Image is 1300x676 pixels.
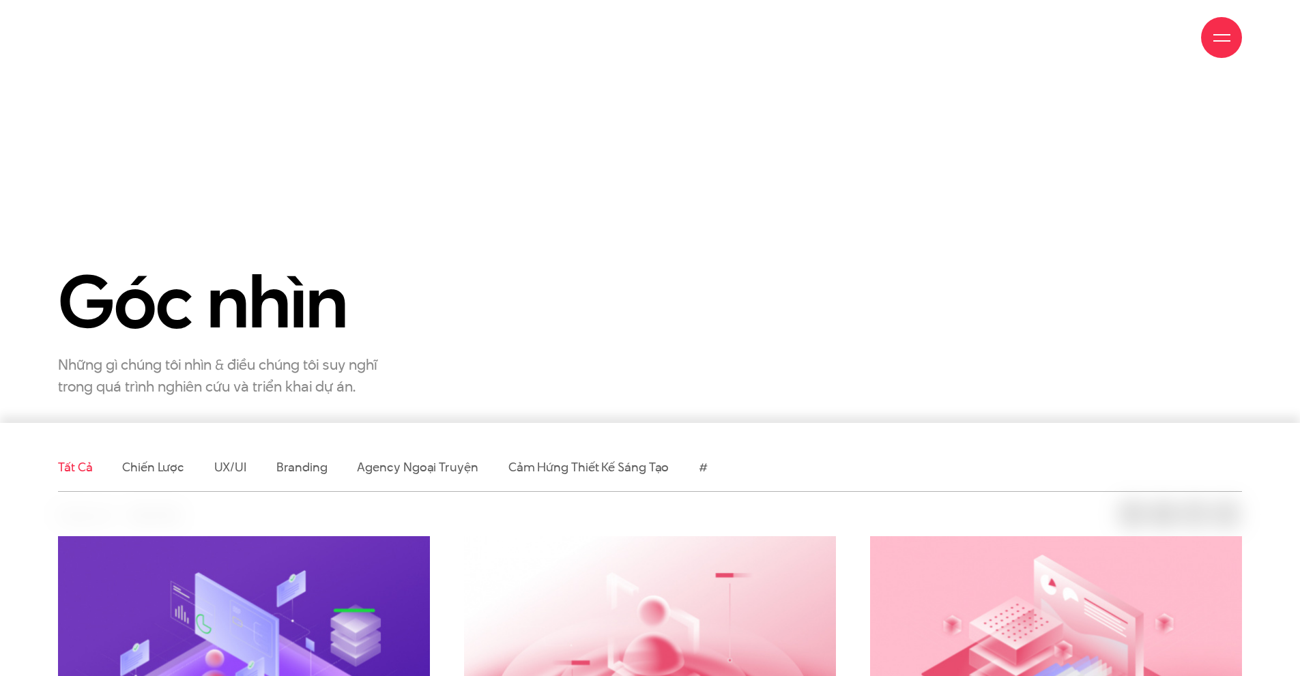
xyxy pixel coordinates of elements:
[357,458,478,475] a: Agency ngoại truyện
[58,458,92,475] a: Tất cả
[508,458,669,475] a: Cảm hứng thiết kế sáng tạo
[699,458,708,475] a: #
[122,458,184,475] a: Chiến lược
[214,458,247,475] a: UX/UI
[58,263,430,341] h1: Góc nhìn
[276,458,327,475] a: Branding
[58,353,399,397] p: Những gì chúng tôi nhìn & điều chúng tôi suy nghĩ trong quá trình nghiên cứu và triển khai dự án.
